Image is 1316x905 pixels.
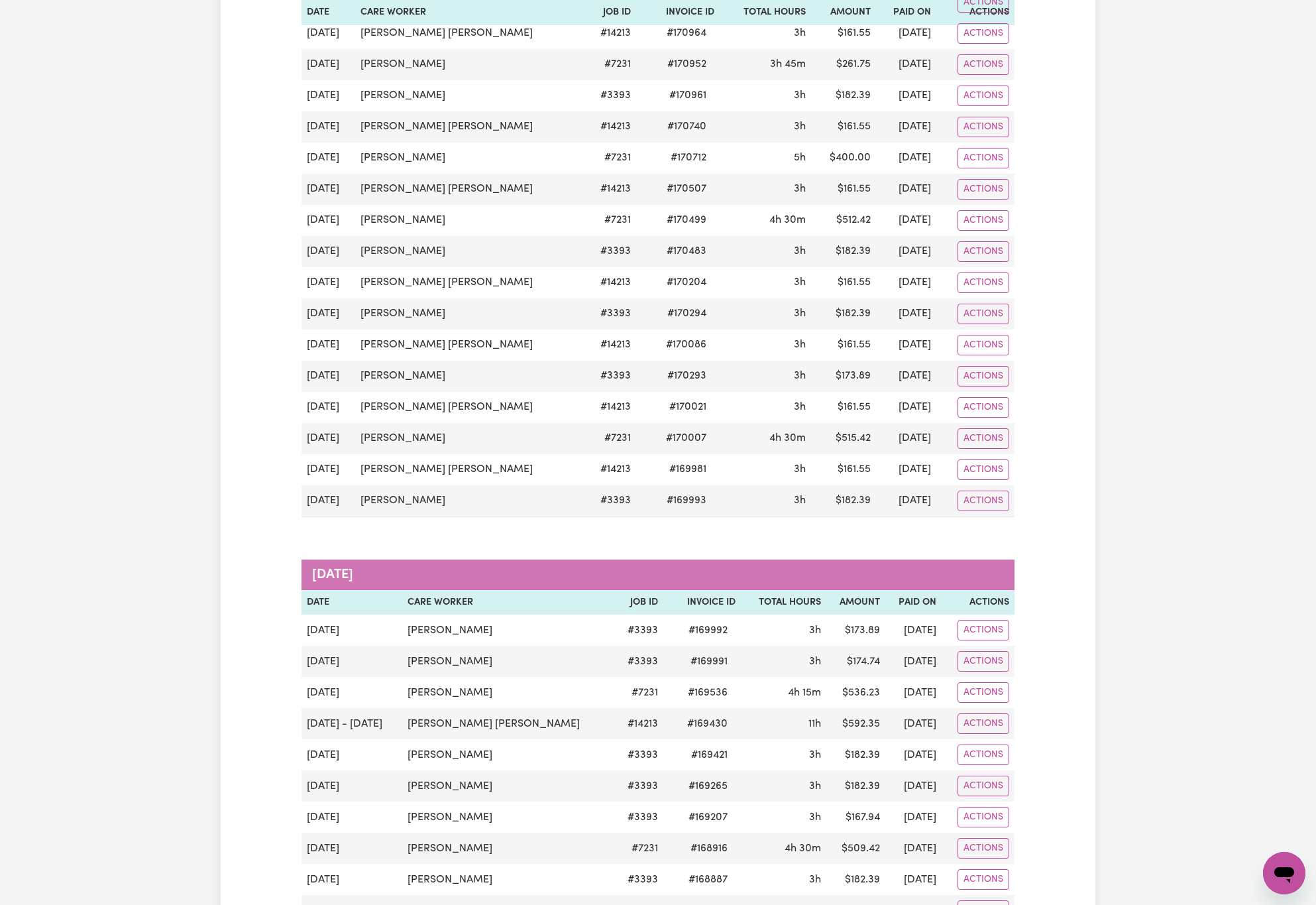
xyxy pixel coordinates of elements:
td: # 14213 [615,708,663,739]
button: Actions [958,807,1009,827]
td: [PERSON_NAME] [PERSON_NAME] [355,330,584,361]
td: [DATE] [885,677,942,708]
span: 3 hours [794,90,806,101]
td: # 3393 [615,646,663,677]
td: [DATE] [885,802,942,833]
td: [PERSON_NAME] [355,485,584,517]
td: # 7231 [584,423,636,454]
td: $ 182.39 [826,739,886,770]
td: $ 182.39 [811,80,876,111]
span: # 170964 [659,25,714,41]
th: Date [302,590,402,615]
button: Actions [958,428,1009,449]
td: [PERSON_NAME] [355,236,584,267]
td: $ 161.55 [811,454,876,485]
button: Actions [958,776,1009,796]
span: 3 hours [809,781,821,792]
td: $ 161.55 [811,111,876,143]
td: $ 182.39 [811,298,876,330]
td: [DATE] [302,770,402,802]
span: # 170483 [659,243,714,259]
th: Invoice ID [663,590,741,615]
td: [PERSON_NAME] [402,677,616,708]
button: Actions [958,491,1009,511]
td: $ 515.42 [811,423,876,454]
td: $ 536.23 [826,677,886,708]
td: # 14213 [584,454,636,485]
td: $ 182.39 [826,770,886,802]
td: $ 182.39 [811,236,876,267]
td: $ 182.39 [826,864,886,895]
td: [PERSON_NAME] [PERSON_NAME] [402,708,616,739]
span: # 169981 [661,461,714,477]
td: [DATE] [302,49,355,80]
td: [PERSON_NAME] [402,833,616,864]
td: [DATE] [302,739,402,770]
td: [PERSON_NAME] [402,770,616,802]
span: 3 hours [809,625,821,636]
span: # 170740 [659,119,714,135]
td: # 7231 [615,833,663,864]
td: # 14213 [584,330,636,361]
td: # 3393 [584,485,636,517]
td: [DATE] [302,392,355,423]
td: # 7231 [584,205,636,236]
td: [DATE] [302,111,355,143]
td: [DATE] - [DATE] [302,708,402,739]
td: [DATE] [302,330,355,361]
span: 3 hours [794,495,806,506]
td: [DATE] [876,330,936,361]
td: [PERSON_NAME] [PERSON_NAME] [355,454,584,485]
span: # 170204 [659,274,714,290]
td: $ 167.94 [826,802,886,833]
td: [DATE] [302,864,402,895]
span: 4 hours 30 minutes [785,843,821,854]
td: [PERSON_NAME] [355,143,584,174]
span: 4 hours 30 minutes [769,215,806,225]
iframe: Button to launch messaging window [1263,852,1305,894]
td: $ 592.35 [826,708,886,739]
td: [DATE] [876,174,936,205]
span: # 170952 [659,56,714,72]
span: # 169430 [679,716,736,732]
td: $ 173.89 [826,615,886,646]
td: [DATE] [876,18,936,49]
td: # 3393 [584,298,636,330]
td: [PERSON_NAME] [355,49,584,80]
td: # 14213 [584,392,636,423]
td: [DATE] [302,423,355,454]
span: 3 hours [809,656,821,667]
span: 3 hours [794,464,806,475]
td: # 14213 [584,111,636,143]
span: # 170961 [661,88,714,103]
td: [PERSON_NAME] [PERSON_NAME] [355,111,584,143]
span: 3 hours [809,875,821,885]
span: # 169265 [681,778,736,794]
span: # 169993 [659,493,714,509]
td: # 7231 [584,49,636,80]
span: # 169991 [683,654,736,670]
span: # 170294 [659,306,714,322]
td: # 14213 [584,18,636,49]
td: $ 161.55 [811,18,876,49]
button: Actions [958,682,1009,703]
th: Actions [942,590,1014,615]
td: [DATE] [876,423,936,454]
td: [PERSON_NAME] [PERSON_NAME] [355,392,584,423]
td: [DATE] [876,454,936,485]
td: $ 174.74 [826,646,886,677]
td: [DATE] [876,267,936,298]
button: Actions [958,838,1009,859]
td: [PERSON_NAME] [402,864,616,895]
td: [DATE] [302,205,355,236]
td: [DATE] [885,770,942,802]
th: Job ID [615,590,663,615]
span: # 170021 [661,399,714,415]
button: Actions [958,869,1009,890]
td: [PERSON_NAME] [402,646,616,677]
td: [DATE] [885,833,942,864]
td: $ 182.39 [811,485,876,517]
button: Actions [958,651,1009,672]
td: # 7231 [584,143,636,174]
td: # 7231 [615,677,663,708]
